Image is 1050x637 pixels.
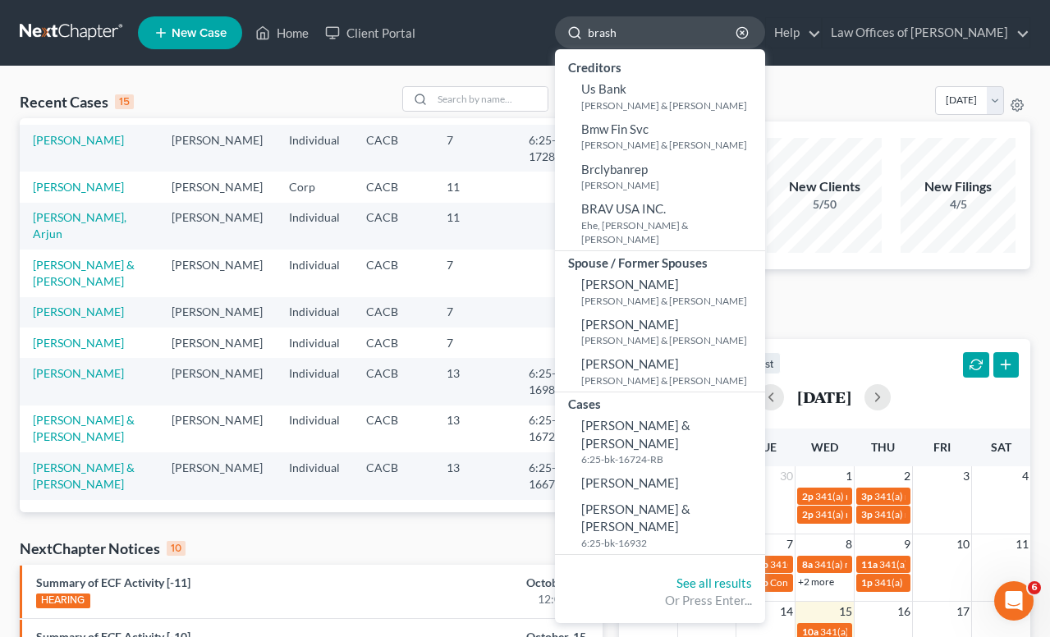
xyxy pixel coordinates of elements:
[433,358,516,405] td: 13
[276,406,353,452] td: Individual
[433,203,516,250] td: 11
[247,18,317,48] a: Home
[581,502,690,534] span: [PERSON_NAME] & [PERSON_NAME]
[581,333,761,347] small: [PERSON_NAME] & [PERSON_NAME]
[158,297,276,328] td: [PERSON_NAME]
[861,490,873,502] span: 3p
[555,157,765,197] a: Brclybanrep[PERSON_NAME]
[844,534,854,554] span: 8
[581,201,666,216] span: BRAV USA INC.
[581,138,761,152] small: [PERSON_NAME] & [PERSON_NAME]
[172,27,227,39] span: New Case
[276,452,353,499] td: Individual
[879,558,945,571] span: 341(a) Meeting
[588,17,738,48] input: Search by name...
[353,328,433,358] td: CACB
[158,358,276,405] td: [PERSON_NAME]
[874,576,940,589] span: 341(a) Meeting
[33,336,124,350] a: [PERSON_NAME]
[33,366,124,380] a: [PERSON_NAME]
[581,121,649,136] span: Bmw Fin Svc
[581,536,761,550] small: 6:25-bk-16932
[353,250,433,296] td: CACB
[755,440,777,454] span: Tue
[433,297,516,328] td: 7
[33,413,135,443] a: [PERSON_NAME] & [PERSON_NAME]
[874,508,939,520] span: 341(a) meeting
[276,297,353,328] td: Individual
[676,575,752,590] a: See all results
[433,125,516,172] td: 7
[353,297,433,328] td: CACB
[516,406,603,452] td: 6:25-bk-16724-RB
[353,406,433,452] td: CACB
[33,258,135,288] a: [PERSON_NAME] & [PERSON_NAME]
[581,475,679,490] span: [PERSON_NAME]
[158,328,276,358] td: [PERSON_NAME]
[33,461,135,491] a: [PERSON_NAME] & [PERSON_NAME]
[767,177,882,196] div: New Clients
[581,178,761,192] small: [PERSON_NAME]
[770,558,836,571] span: 341(a) Meeting
[861,558,878,571] span: 11a
[955,602,971,621] span: 17
[516,452,603,499] td: 6:25-bk-16673
[961,466,971,486] span: 3
[581,373,761,387] small: [PERSON_NAME] & [PERSON_NAME]
[896,602,912,621] span: 16
[414,591,586,607] div: 12:02AM
[581,418,690,450] span: [PERSON_NAME] & [PERSON_NAME]
[158,406,276,452] td: [PERSON_NAME]
[33,305,124,318] a: [PERSON_NAME]
[167,541,186,556] div: 10
[353,203,433,250] td: CACB
[433,87,548,111] input: Search by name...
[823,18,1029,48] a: Law Offices of [PERSON_NAME]
[516,125,603,172] td: 6:25-bk-17285
[353,125,433,172] td: CACB
[276,358,353,405] td: Individual
[33,210,126,241] a: [PERSON_NAME], Arjun
[33,180,124,194] a: [PERSON_NAME]
[581,317,679,332] span: [PERSON_NAME]
[433,406,516,452] td: 13
[901,196,1016,213] div: 4/5
[36,593,90,608] div: HEARING
[815,490,880,502] span: 341(a) meeting
[844,466,854,486] span: 1
[785,534,795,554] span: 7
[837,602,854,621] span: 15
[778,602,795,621] span: 14
[581,356,679,371] span: [PERSON_NAME]
[991,440,1011,454] span: Sat
[581,81,626,96] span: Us Bank
[555,351,765,392] a: [PERSON_NAME][PERSON_NAME] & [PERSON_NAME]
[814,558,879,571] span: 341(a) meeting
[568,592,752,609] div: Or Press Enter...
[353,452,433,499] td: CACB
[802,490,814,502] span: 2p
[555,196,765,250] a: BRAV USA INC.Ehe, [PERSON_NAME] & [PERSON_NAME]
[770,576,864,589] span: Confirmation Hearing
[276,250,353,296] td: Individual
[433,328,516,358] td: 7
[353,358,433,405] td: CACB
[901,177,1016,196] div: New Filings
[555,56,765,76] div: Creditors
[766,18,821,48] a: Help
[778,466,795,486] span: 30
[581,99,761,112] small: [PERSON_NAME] & [PERSON_NAME]
[555,272,765,312] a: [PERSON_NAME][PERSON_NAME] & [PERSON_NAME]
[433,250,516,296] td: 7
[902,466,912,486] span: 2
[158,125,276,172] td: [PERSON_NAME]
[158,203,276,250] td: [PERSON_NAME]
[516,358,603,405] td: 6:25-bk-16981
[555,117,765,157] a: Bmw Fin Svc[PERSON_NAME] & [PERSON_NAME]
[802,508,814,520] span: 2p
[581,277,679,291] span: [PERSON_NAME]
[115,94,134,109] div: 15
[797,388,851,406] h2: [DATE]
[555,392,765,413] div: Cases
[20,92,134,112] div: Recent Cases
